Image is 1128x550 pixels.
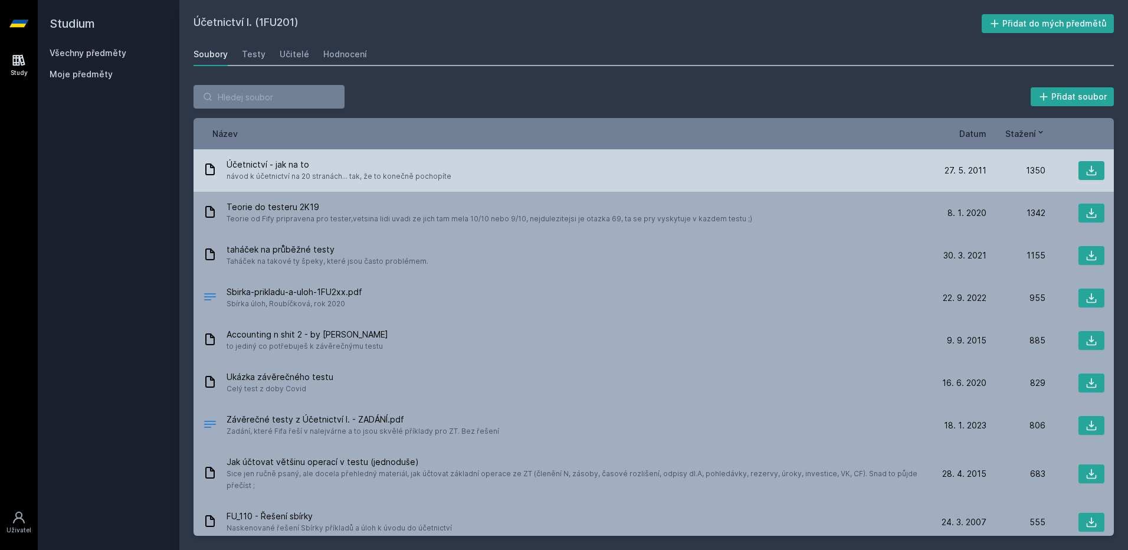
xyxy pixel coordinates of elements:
span: to jediný co potřebuješ k závěrečnýmu testu [227,341,388,352]
div: PDF [203,417,217,434]
h2: Účetnictví I. (1FU201) [194,14,982,33]
span: Stažení [1005,127,1036,140]
span: 24. 3. 2007 [942,516,986,528]
div: Uživatel [6,526,31,535]
span: Celý test z doby Covid [227,383,333,395]
span: 16. 6. 2020 [942,377,986,389]
span: Sbírka úloh, Roubíčková, rok 2020 [227,298,362,310]
a: Uživatel [2,505,35,541]
span: Jak účtovat většinu operací v testu (jednoduše) [227,456,923,468]
div: 829 [986,377,1045,389]
span: Teorie do testeru 2K19 [227,201,752,213]
span: Ukázka závěrečného testu [227,371,333,383]
div: 1342 [986,207,1045,219]
div: 555 [986,516,1045,528]
div: 1155 [986,250,1045,261]
span: 28. 4. 2015 [942,468,986,480]
button: Přidat soubor [1031,87,1114,106]
div: 806 [986,420,1045,431]
span: 27. 5. 2011 [945,165,986,176]
span: 22. 9. 2022 [943,292,986,304]
span: taháček na průběžné testy [227,244,428,256]
span: Účetnictví - jak na to [227,159,451,171]
span: 18. 1. 2023 [944,420,986,431]
span: Závěrečné testy z Účetnictví I. - ZADÁNÍ.pdf [227,414,499,425]
span: Naskenované řešení Sbírky příkladů a úloh k úvodu do účetnictví [227,522,452,534]
span: 30. 3. 2021 [943,250,986,261]
div: PDF [203,290,217,307]
span: Teorie od Fify pripravena pro tester,vetsina lidi uvadi ze jich tam mela 10/10 nebo 9/10, nejdule... [227,213,752,225]
div: Study [11,68,28,77]
div: Testy [242,48,265,60]
div: 1350 [986,165,1045,176]
span: FU_110 - Řešení sbírky [227,510,452,522]
button: Přidat do mých předmětů [982,14,1114,33]
span: Taháček na takové ty špeky, které jsou často problémem. [227,256,428,267]
button: Název [212,127,238,140]
a: Testy [242,42,265,66]
span: Sice jen ručně psaný, ale docela přehledný materiál, jak účtovat základní operace ze ZT (členění ... [227,468,923,492]
span: 9. 9. 2015 [947,335,986,346]
button: Stažení [1005,127,1045,140]
div: Soubory [194,48,228,60]
div: 955 [986,292,1045,304]
div: 885 [986,335,1045,346]
div: 683 [986,468,1045,480]
span: Moje předměty [50,68,113,80]
input: Hledej soubor [194,85,345,109]
div: Hodnocení [323,48,367,60]
a: Study [2,47,35,83]
a: Soubory [194,42,228,66]
span: 8. 1. 2020 [947,207,986,219]
span: návod k účetnictví na 20 stranách... tak, že to konečně pochopíte [227,171,451,182]
span: Accounting n shit 2 - by [PERSON_NAME] [227,329,388,341]
div: Učitelé [280,48,309,60]
span: Sbirka-prikladu-a-uloh-1FU2xx.pdf [227,286,362,298]
button: Datum [959,127,986,140]
a: Hodnocení [323,42,367,66]
a: Učitelé [280,42,309,66]
span: Zadání, které Fifa řeší v nalejvárne a to jsou skvělé příklady pro ZT. Bez řešení [227,425,499,437]
a: Všechny předměty [50,48,126,58]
